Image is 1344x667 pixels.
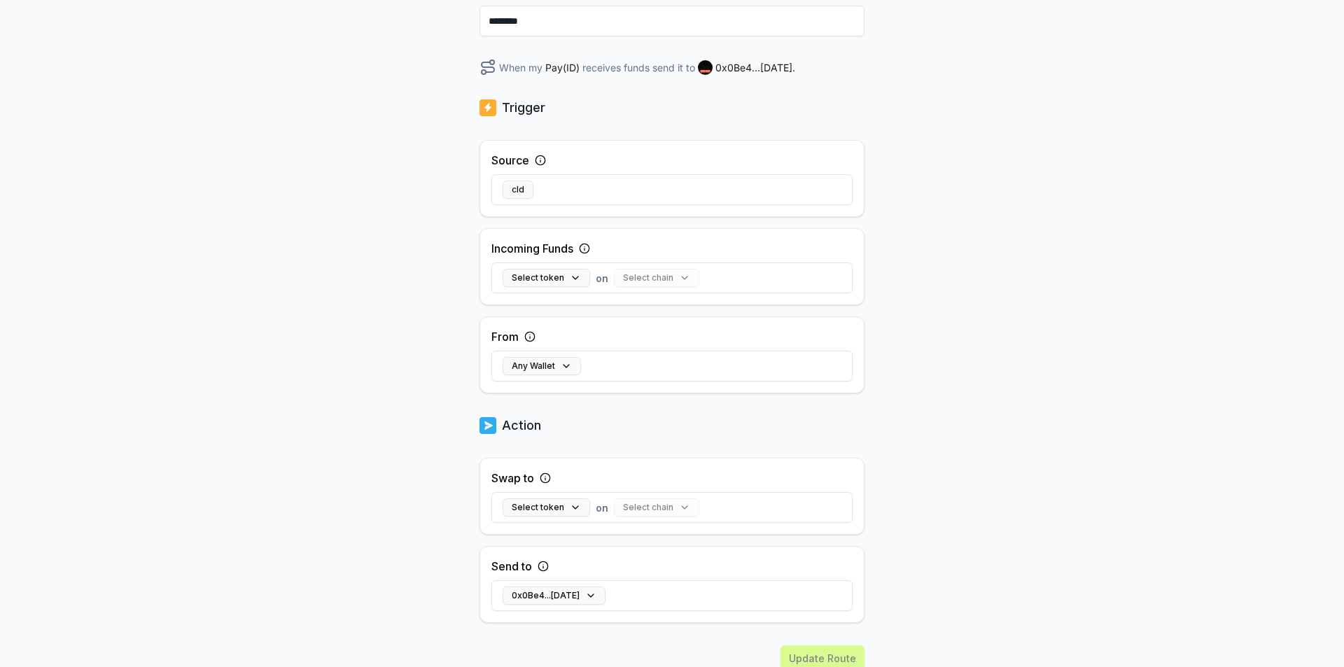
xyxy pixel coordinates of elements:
button: Select token [503,498,590,517]
label: Source [491,152,529,169]
img: logo [479,416,496,435]
label: From [491,328,519,345]
div: When my receives funds send it to [479,59,864,76]
span: 0x0Be4...[DATE] . [715,60,795,75]
p: Action [502,416,541,435]
button: Any Wallet [503,357,581,375]
span: Pay(ID) [545,60,580,75]
span: on [596,271,608,286]
p: Trigger [502,98,545,118]
label: Incoming Funds [491,240,573,257]
label: Send to [491,558,532,575]
label: Swap to [491,470,534,486]
button: Select token [503,269,590,287]
button: 0x0Be4...[DATE] [503,587,605,605]
span: on [596,500,608,515]
button: cld [503,181,533,199]
img: logo [479,98,496,118]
